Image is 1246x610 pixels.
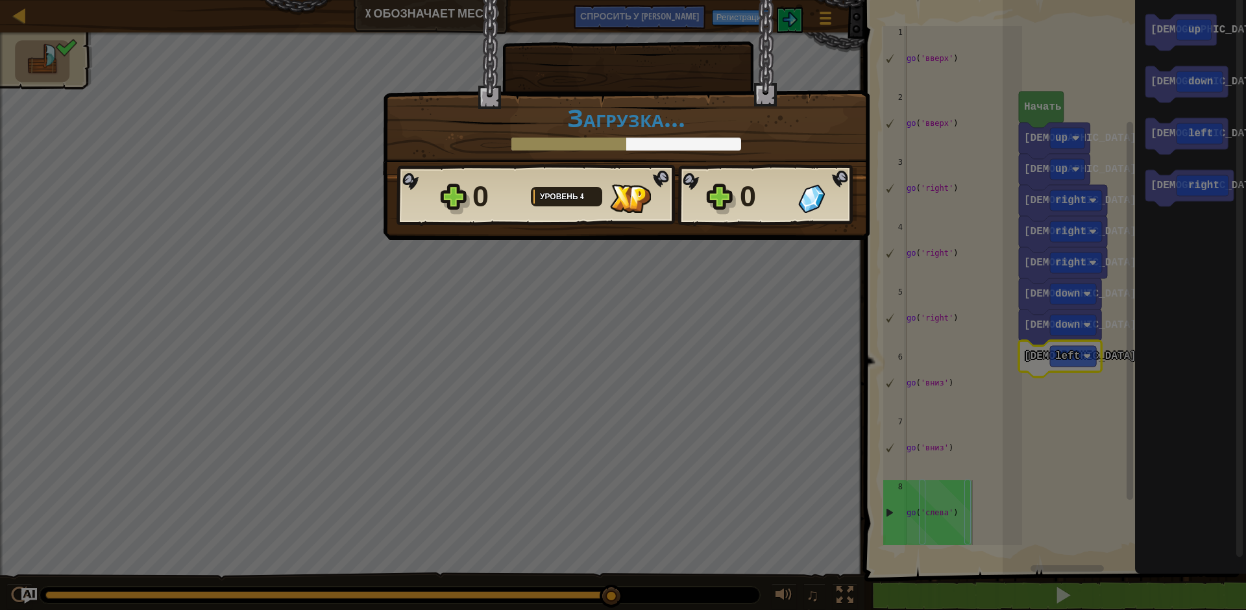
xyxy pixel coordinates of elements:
[397,104,856,131] h1: Загрузка...
[798,184,825,213] img: Самоцветов получено
[540,191,580,202] span: Уровень
[580,191,584,202] span: 4
[610,184,651,213] img: Опыта получено
[740,176,790,217] div: 0
[472,176,523,217] div: 0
